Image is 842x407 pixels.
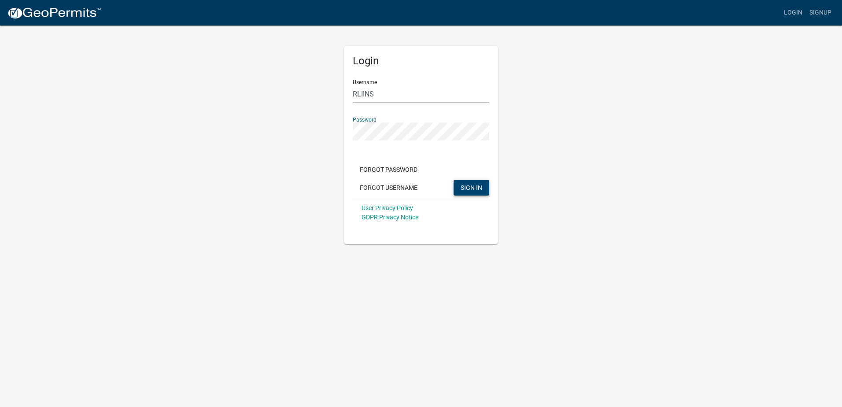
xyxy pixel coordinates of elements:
[461,184,482,191] span: SIGN IN
[454,180,489,196] button: SIGN IN
[353,55,489,67] h5: Login
[362,214,418,221] a: GDPR Privacy Notice
[362,204,413,211] a: User Privacy Policy
[780,4,806,21] a: Login
[353,162,425,178] button: Forgot Password
[806,4,835,21] a: Signup
[353,180,425,196] button: Forgot Username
